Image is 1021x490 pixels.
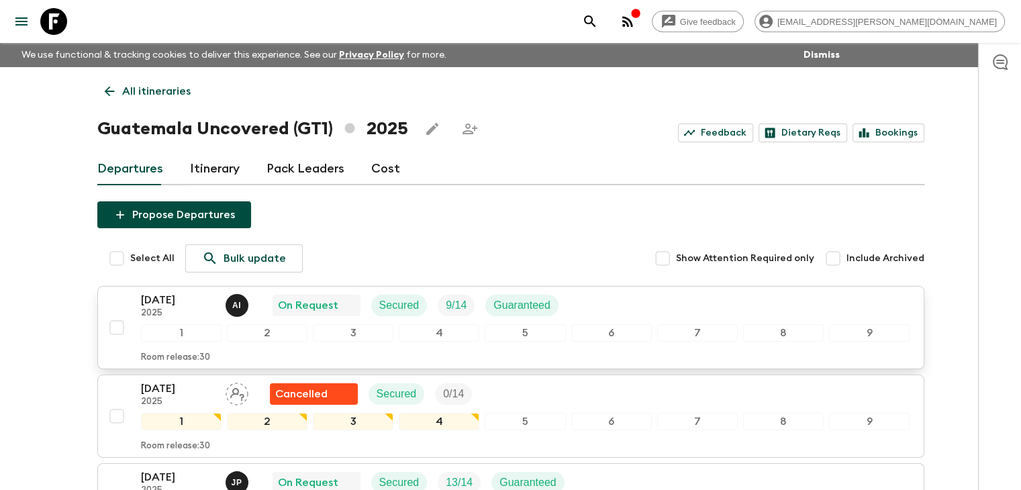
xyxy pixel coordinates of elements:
[232,300,241,311] p: A I
[853,124,924,142] a: Bookings
[755,11,1005,32] div: [EMAIL_ADDRESS][PERSON_NAME][DOMAIN_NAME]
[456,115,483,142] span: Share this itinerary
[800,46,843,64] button: Dismiss
[399,324,479,342] div: 4
[141,352,210,363] p: Room release: 30
[657,324,738,342] div: 7
[141,441,210,452] p: Room release: 30
[829,324,910,342] div: 9
[141,469,215,485] p: [DATE]
[97,201,251,228] button: Propose Departures
[232,477,242,488] p: J P
[652,11,744,32] a: Give feedback
[371,295,428,316] div: Secured
[141,324,222,342] div: 1
[141,381,215,397] p: [DATE]
[371,153,400,185] a: Cost
[339,50,404,60] a: Privacy Policy
[226,298,251,309] span: Alvaro Ixtetela
[770,17,1004,27] span: [EMAIL_ADDRESS][PERSON_NAME][DOMAIN_NAME]
[270,383,358,405] div: Flash Pack cancellation
[377,386,417,402] p: Secured
[399,413,479,430] div: 4
[657,413,738,430] div: 7
[226,387,248,397] span: Assign pack leader
[485,413,565,430] div: 5
[141,292,215,308] p: [DATE]
[438,295,475,316] div: Trip Fill
[485,324,565,342] div: 5
[190,153,240,185] a: Itinerary
[676,252,814,265] span: Show Attention Required only
[97,153,163,185] a: Departures
[226,475,251,486] span: Julio Posadas
[224,250,286,266] p: Bulk update
[379,297,420,313] p: Secured
[829,413,910,430] div: 9
[97,375,924,458] button: [DATE]2025Assign pack leaderFlash Pack cancellationSecuredTrip Fill123456789Room release:30
[743,324,824,342] div: 8
[266,153,344,185] a: Pack Leaders
[141,397,215,407] p: 2025
[419,115,446,142] button: Edit this itinerary
[141,413,222,430] div: 1
[743,413,824,430] div: 8
[97,115,408,142] h1: Guatemala Uncovered (GT1) 2025
[97,286,924,369] button: [DATE]2025Alvaro IxtetelaOn RequestSecuredTrip FillGuaranteed123456789Room release:30
[846,252,924,265] span: Include Archived
[673,17,743,27] span: Give feedback
[759,124,847,142] a: Dietary Reqs
[313,324,393,342] div: 3
[97,78,198,105] a: All itineraries
[227,324,307,342] div: 2
[678,124,753,142] a: Feedback
[443,386,464,402] p: 0 / 14
[227,413,307,430] div: 2
[8,8,35,35] button: menu
[278,297,338,313] p: On Request
[369,383,425,405] div: Secured
[16,43,452,67] p: We use functional & tracking cookies to deliver this experience. See our for more.
[226,294,251,317] button: AI
[435,383,472,405] div: Trip Fill
[130,252,175,265] span: Select All
[275,386,328,402] p: Cancelled
[577,8,603,35] button: search adventures
[313,413,393,430] div: 3
[122,83,191,99] p: All itineraries
[493,297,550,313] p: Guaranteed
[185,244,303,273] a: Bulk update
[141,308,215,319] p: 2025
[571,413,652,430] div: 6
[446,297,467,313] p: 9 / 14
[571,324,652,342] div: 6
